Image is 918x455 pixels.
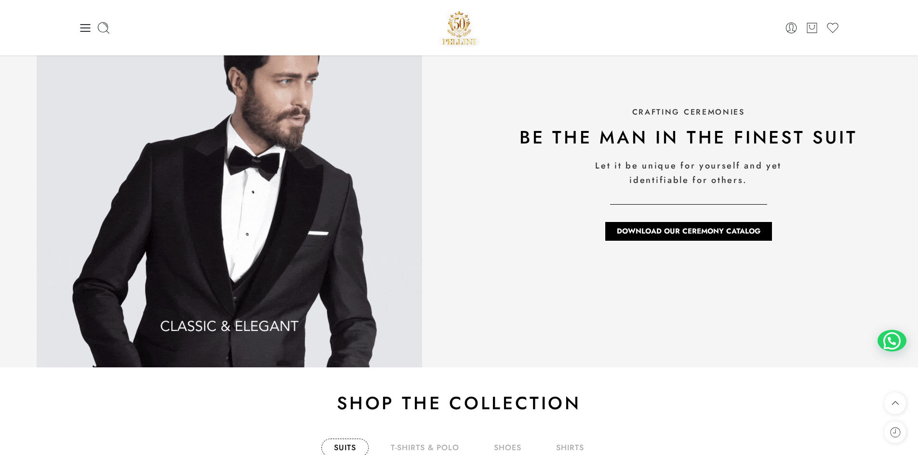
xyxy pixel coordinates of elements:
[79,391,840,415] h2: Shop the collection
[595,159,782,186] span: Let it be unique for yourself and yet identifiable for others.
[439,7,480,48] a: Pellini -
[605,221,772,241] a: Download Our Ceremony Catalog
[785,21,798,35] a: Login / Register
[617,228,760,235] span: Download Our Ceremony Catalog
[464,126,914,149] h2: be the man in the finest suit
[439,7,480,48] img: Pellini
[826,21,839,35] a: Wishlist
[805,21,819,35] a: Cart
[632,106,745,117] span: CRAFTING CEREMONIES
